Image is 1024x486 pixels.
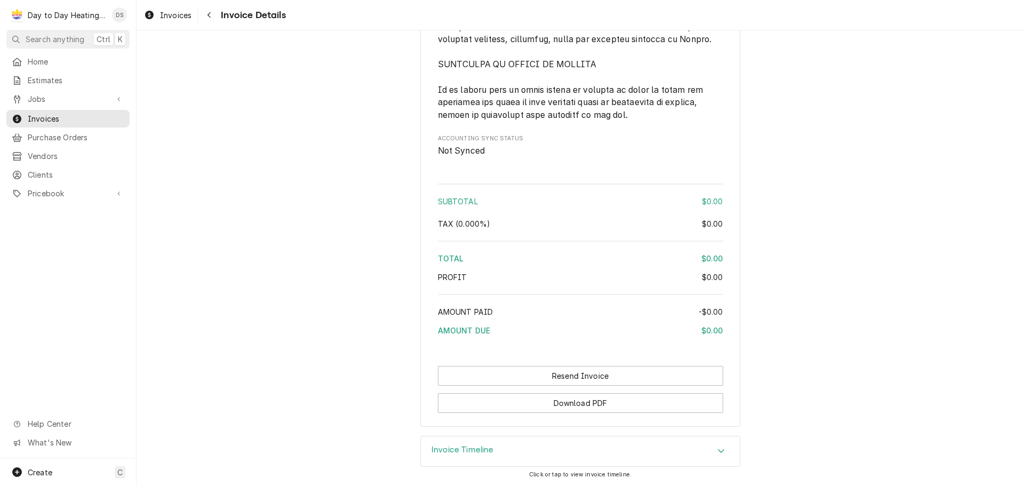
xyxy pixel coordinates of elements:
button: Navigate back [201,6,218,23]
span: Accounting Sync Status [438,134,723,143]
span: Not Synced [438,146,485,156]
span: K [118,34,123,45]
a: Estimates [6,71,130,89]
button: Download PDF [438,393,723,413]
div: $0.00 [702,218,723,229]
span: Invoice Details [218,8,285,22]
span: Click or tap to view invoice timeline. [529,471,631,478]
button: Resend Invoice [438,366,723,386]
a: Home [6,53,130,70]
span: Accounting Sync Status [438,145,723,157]
span: Amount Due [438,326,491,335]
div: Button Group Row [438,366,723,386]
span: Invoices [160,10,191,21]
span: Pricebook [28,188,108,199]
div: Amount Due [438,325,723,336]
span: Amount Paid [438,307,493,316]
span: Purchase Orders [28,132,124,143]
div: D [10,7,25,22]
div: Subtotal [438,196,723,207]
div: -$0.00 [699,306,723,317]
button: Search anythingCtrlK [6,30,130,49]
div: David Silvestre's Avatar [112,7,127,22]
span: Invoices [28,113,124,124]
div: $0.00 [702,196,723,207]
div: Tax [438,218,723,229]
div: Profit [438,272,723,283]
span: C [117,467,123,478]
span: Estimates [28,75,124,86]
div: Invoice Timeline [420,436,740,467]
button: Accordion Details Expand Trigger [421,436,740,466]
span: Total [438,254,464,263]
div: Amount Paid [438,306,723,317]
span: Create [28,468,52,477]
div: DS [112,7,127,22]
div: $0.00 [702,272,723,283]
a: Invoices [6,110,130,128]
div: Day to Day Heating and Cooling [28,10,106,21]
a: Go to Pricebook [6,185,130,202]
div: Button Group [438,366,723,413]
span: Help Center [28,418,123,429]
div: $0.00 [701,253,723,264]
h3: Invoice Timeline [431,445,494,455]
div: Total [438,253,723,264]
span: What's New [28,437,123,448]
div: Button Group Row [438,386,723,413]
div: Accounting Sync Status [438,134,723,157]
a: Purchase Orders [6,129,130,146]
span: Search anything [26,34,84,45]
span: Tax ( 0.000% ) [438,219,491,228]
span: Vendors [28,150,124,162]
span: Home [28,56,124,67]
div: Accordion Header [421,436,740,466]
span: Subtotal [438,197,478,206]
a: Vendors [6,147,130,165]
span: Profit [438,273,467,282]
span: Ctrl [97,34,110,45]
div: Day to Day Heating and Cooling's Avatar [10,7,25,22]
a: Go to Jobs [6,90,130,108]
a: Go to Help Center [6,415,130,433]
a: Go to What's New [6,434,130,451]
a: Invoices [140,6,196,24]
div: Amount Summary [438,180,723,344]
span: Jobs [28,93,108,105]
span: Clients [28,169,124,180]
div: $0.00 [701,325,723,336]
a: Clients [6,166,130,184]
